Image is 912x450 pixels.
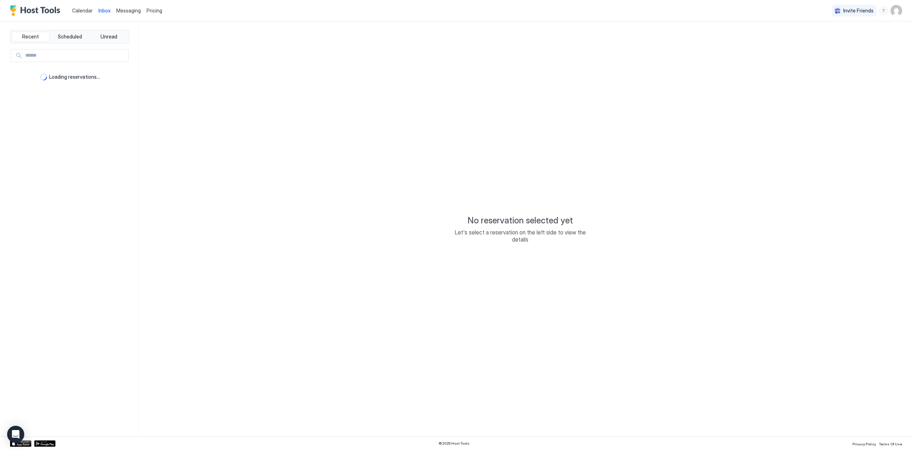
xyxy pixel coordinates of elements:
[439,441,470,446] span: © 2025 Host Tools
[467,215,573,226] span: No reservation selected yet
[147,7,162,14] span: Pricing
[49,74,100,80] span: Loading reservations...
[51,32,89,42] button: Scheduled
[72,7,93,14] a: Calendar
[10,30,129,43] div: tab-group
[98,7,111,14] a: Inbox
[22,33,39,40] span: Recent
[879,442,902,446] span: Terms Of Use
[116,7,141,14] a: Messaging
[843,7,873,14] span: Invite Friends
[7,426,24,443] div: Open Intercom Messenger
[10,5,63,16] a: Host Tools Logo
[879,440,902,447] a: Terms Of Use
[12,32,50,42] button: Recent
[58,33,82,40] span: Scheduled
[891,5,902,16] div: User profile
[879,6,888,15] div: menu
[34,440,56,447] a: Google Play Store
[22,50,128,62] input: Input Field
[40,73,47,81] div: loading
[449,229,591,243] span: Let's select a reservation on the left side to view the details
[852,442,876,446] span: Privacy Policy
[90,32,128,42] button: Unread
[101,33,117,40] span: Unread
[852,440,876,447] a: Privacy Policy
[10,440,31,447] a: App Store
